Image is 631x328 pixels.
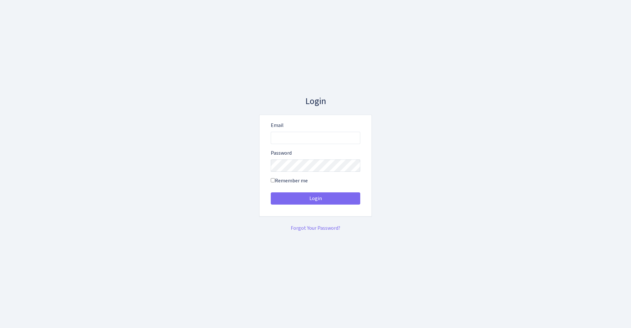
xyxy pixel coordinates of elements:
[291,225,340,232] a: Forgot Your Password?
[271,149,292,157] label: Password
[271,121,284,129] label: Email
[259,96,372,107] h3: Login
[271,178,275,182] input: Remember me
[271,177,308,185] label: Remember me
[271,192,360,205] button: Login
